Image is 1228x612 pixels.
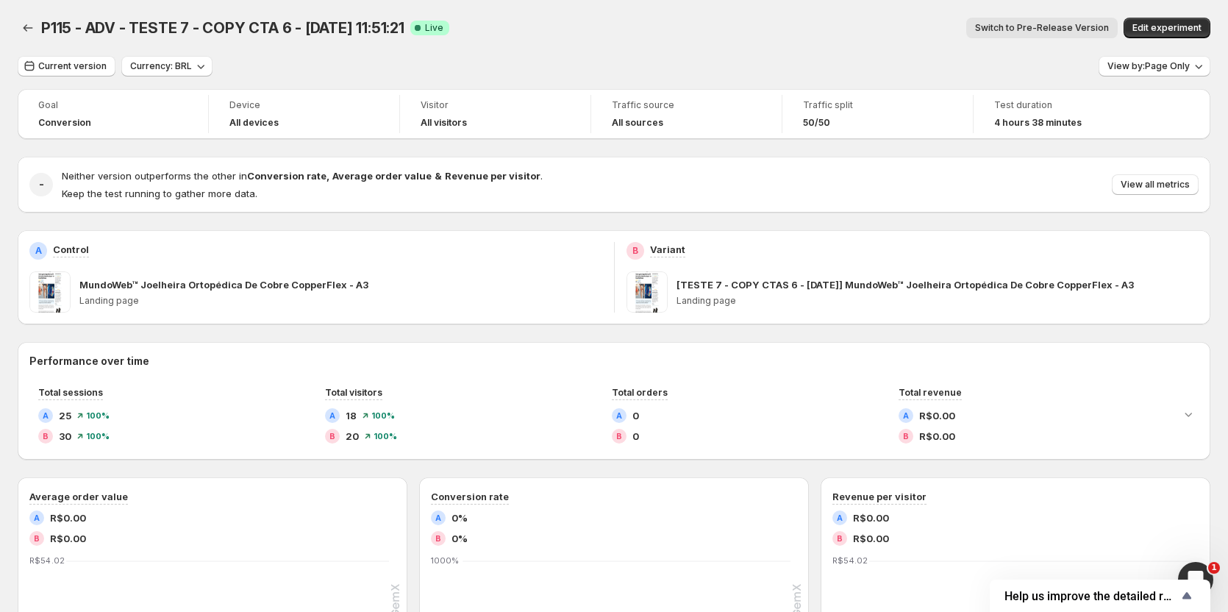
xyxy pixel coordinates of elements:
h3: Average order value [29,489,128,504]
strong: Revenue per visitor [445,170,540,182]
h2: A [43,411,49,420]
span: 100 % [374,432,397,441]
span: Total orders [612,387,668,398]
span: R$0.00 [853,531,889,546]
p: MundoWeb™ Joelheira Ortopédica De Cobre CopperFlex - A3 [79,277,368,292]
p: Variant [650,242,685,257]
span: 100 % [86,411,110,420]
strong: , [326,170,329,182]
img: MundoWeb™ Joelheira Ortopédica De Cobre CopperFlex - A3 [29,271,71,313]
a: VisitorAll visitors [421,98,570,130]
span: View all metrics [1121,179,1190,191]
h2: A [35,245,42,257]
h3: Conversion rate [431,489,509,504]
span: 50/50 [803,117,830,129]
button: Back [18,18,38,38]
button: Edit experiment [1124,18,1210,38]
span: 0% [451,510,468,525]
span: Live [425,22,443,34]
a: Traffic split50/50 [803,98,952,130]
span: Test duration [994,99,1144,111]
h4: All sources [612,117,663,129]
span: Traffic split [803,99,952,111]
span: 1 [1208,562,1220,574]
text: R$54.02 [832,555,868,566]
button: Currency: BRL [121,56,213,76]
span: 4 hours 38 minutes [994,117,1082,129]
span: 0% [451,531,468,546]
span: Help us improve the detailed report for A/B campaigns [1004,589,1178,603]
span: R$0.00 [919,429,955,444]
h2: Performance over time [29,354,1199,369]
span: Visitor [421,99,570,111]
span: Total sessions [38,387,103,398]
span: 20 [346,429,359,444]
span: Edit experiment [1132,22,1202,34]
strong: Conversion rate [247,170,326,182]
span: 0 [632,408,639,423]
span: R$0.00 [919,408,955,423]
h4: All devices [229,117,279,129]
span: Goal [38,99,188,111]
h2: B [435,534,441,543]
span: R$0.00 [50,531,86,546]
button: Current version [18,56,115,76]
span: Conversion [38,117,91,129]
span: 0 [632,429,639,444]
strong: & [435,170,442,182]
span: Currency: BRL [130,60,192,72]
button: View all metrics [1112,174,1199,195]
h2: B [616,432,622,441]
span: P115 - ADV - TESTE 7 - COPY CTA 6 - [DATE] 11:51:21 [41,19,404,37]
h2: A [616,411,622,420]
h2: B [34,534,40,543]
h2: B [903,432,909,441]
button: Expand chart [1178,404,1199,424]
h2: B [837,534,843,543]
span: Current version [38,60,107,72]
span: 100 % [86,432,110,441]
h2: A [34,513,40,522]
span: Switch to Pre-Release Version [975,22,1109,34]
h2: A [837,513,843,522]
h3: Revenue per visitor [832,489,927,504]
a: DeviceAll devices [229,98,379,130]
h2: B [43,432,49,441]
img: [TESTE 7 - COPY CTAS 6 - 19/08/25] MundoWeb™ Joelheira Ortopédica De Cobre CopperFlex - A3 [627,271,668,313]
span: Traffic source [612,99,761,111]
h2: A [903,411,909,420]
button: Show survey - Help us improve the detailed report for A/B campaigns [1004,587,1196,605]
span: 18 [346,408,357,423]
a: Test duration4 hours 38 minutes [994,98,1144,130]
span: R$0.00 [853,510,889,525]
h2: B [632,245,638,257]
span: View by: Page Only [1107,60,1190,72]
span: 30 [59,429,71,444]
h2: B [329,432,335,441]
h4: All visitors [421,117,467,129]
a: GoalConversion [38,98,188,130]
span: Total revenue [899,387,962,398]
iframe: Intercom live chat [1178,562,1213,597]
p: Control [53,242,89,257]
a: Traffic sourceAll sources [612,98,761,130]
span: Device [229,99,379,111]
p: Landing page [677,295,1199,307]
strong: Average order value [332,170,432,182]
span: Total visitors [325,387,382,398]
text: 1000% [431,555,459,566]
span: Keep the test running to gather more data. [62,188,257,199]
p: Landing page [79,295,602,307]
button: View by:Page Only [1099,56,1210,76]
h2: A [329,411,335,420]
span: 100 % [371,411,395,420]
p: [TESTE 7 - COPY CTAS 6 - [DATE]] MundoWeb™ Joelheira Ortopédica De Cobre CopperFlex - A3 [677,277,1134,292]
text: R$54.02 [29,555,65,566]
span: Neither version outperforms the other in . [62,170,543,182]
button: Switch to Pre-Release Version [966,18,1118,38]
span: R$0.00 [50,510,86,525]
h2: A [435,513,441,522]
h2: - [39,177,44,192]
span: 25 [59,408,71,423]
